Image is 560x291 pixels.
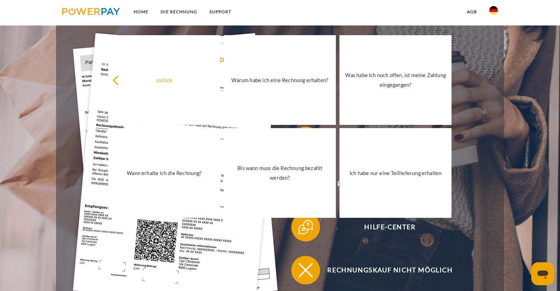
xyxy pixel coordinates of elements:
[228,163,332,183] div: Bis wann muss die Rechnung bezahlt werden?
[344,70,447,90] div: Was habe ich noch offen, ist meine Zahlung eingegangen?
[344,168,447,178] div: Ich habe nur eine Teillieferung erhalten
[203,5,237,18] a: SUPPORT
[461,5,483,18] a: agb
[154,5,203,18] a: DIE RECHNUNG
[228,75,332,85] div: Warum habe ich eine Rechnung erhalten?
[297,218,315,236] img: qb_help.svg
[531,262,554,285] iframe: Schaltfläche zum Öffnen des Messaging-Fensters
[297,261,315,279] img: qb_close.svg
[291,213,478,241] button: Hilfe-Center
[302,256,478,285] span: Rechnungskauf nicht möglich
[128,5,154,18] a: Home
[112,75,216,85] div: zurück
[62,8,120,15] img: logo-powerpay.svg
[489,6,498,15] img: de
[291,256,478,285] button: Rechnungskauf nicht möglich
[339,35,452,125] a: Was habe ich noch offen, ist meine Zahlung eingegangen?
[302,213,478,241] span: Hilfe-Center
[112,168,216,178] div: Wann erhalte ich die Rechnung?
